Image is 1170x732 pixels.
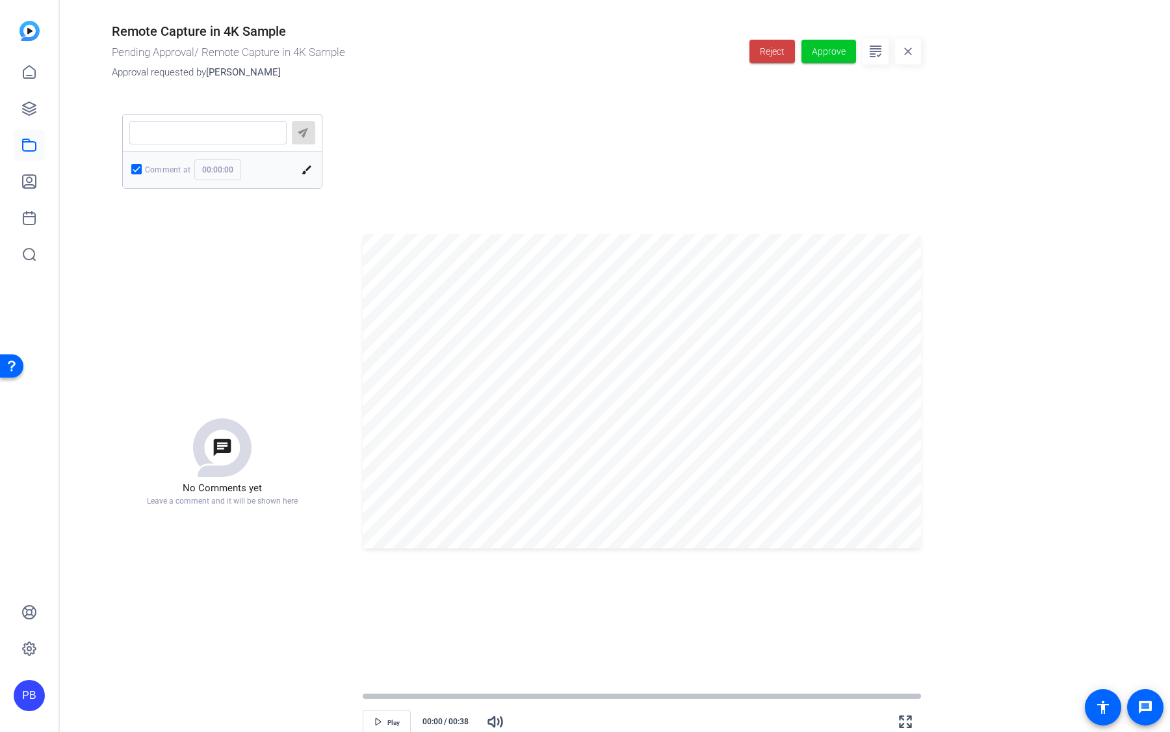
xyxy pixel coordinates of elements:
[206,66,281,78] span: [PERSON_NAME]
[112,64,345,80] span: Approval requested by
[145,163,190,176] label: Comment at
[112,46,194,59] a: Pending Approval
[416,716,474,727] div: /
[301,164,313,176] mat-icon: brush
[801,40,856,63] button: Approve
[416,716,443,727] span: 00:00
[1095,699,1111,715] mat-icon: accessibility
[760,45,785,59] span: Reject
[112,46,345,59] span: / Remote Capture in 4K Sample
[1137,699,1153,715] mat-icon: message
[812,45,846,59] span: Approve
[212,437,233,458] mat-icon: chat
[387,719,400,727] span: Play
[147,496,298,506] p: Leave a comment and it will be shown here
[19,21,40,41] img: blue-gradient.svg
[448,716,475,727] span: 00:38
[749,40,795,63] button: Reject
[112,23,345,39] div: Remote Capture in 4K Sample
[14,680,45,711] div: PB
[183,481,262,496] p: No Comments yet
[895,38,921,64] mat-icon: close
